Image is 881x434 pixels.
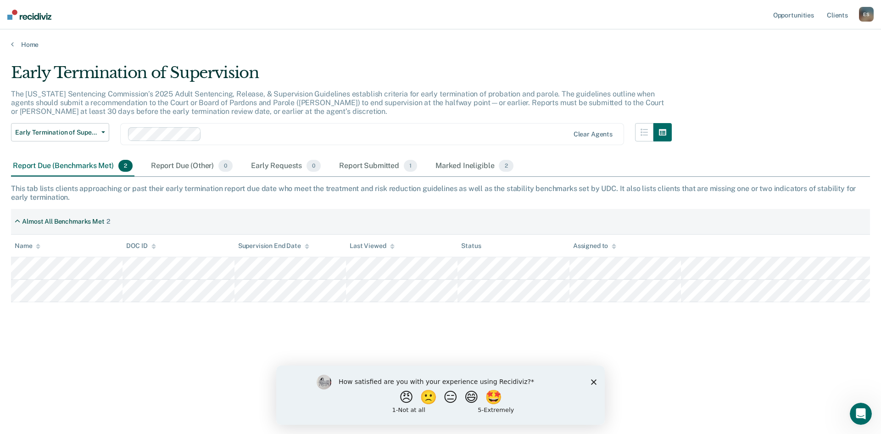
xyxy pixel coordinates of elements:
[11,90,664,116] p: The [US_STATE] Sentencing Commission’s 2025 Adult Sentencing, Release, & Supervision Guidelines e...
[11,63,672,90] div: Early Termination of Supervision
[11,156,134,176] div: Report Due (Benchmarks Met)2
[22,218,105,225] div: Almost All Benchmarks Met
[15,129,98,136] span: Early Termination of Supervision
[337,156,419,176] div: Report Submitted1
[11,40,870,49] a: Home
[307,160,321,172] span: 0
[118,160,133,172] span: 2
[404,160,417,172] span: 1
[7,10,51,20] img: Recidiviz
[574,130,613,138] div: Clear agents
[850,403,872,425] iframe: Intercom live chat
[859,7,874,22] div: E S
[106,218,110,225] div: 2
[350,242,394,250] div: Last Viewed
[573,242,616,250] div: Assigned to
[126,242,156,250] div: DOC ID
[249,156,323,176] div: Early Requests0
[859,7,874,22] button: ES
[499,160,513,172] span: 2
[15,242,40,250] div: Name
[276,366,605,425] iframe: Survey by Kim from Recidiviz
[461,242,481,250] div: Status
[218,160,233,172] span: 0
[11,123,109,141] button: Early Termination of Supervision
[434,156,515,176] div: Marked Ineligible2
[149,156,234,176] div: Report Due (Other)0
[11,214,114,229] div: Almost All Benchmarks Met2
[238,242,309,250] div: Supervision End Date
[11,184,870,202] div: This tab lists clients approaching or past their early termination report due date who meet the t...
